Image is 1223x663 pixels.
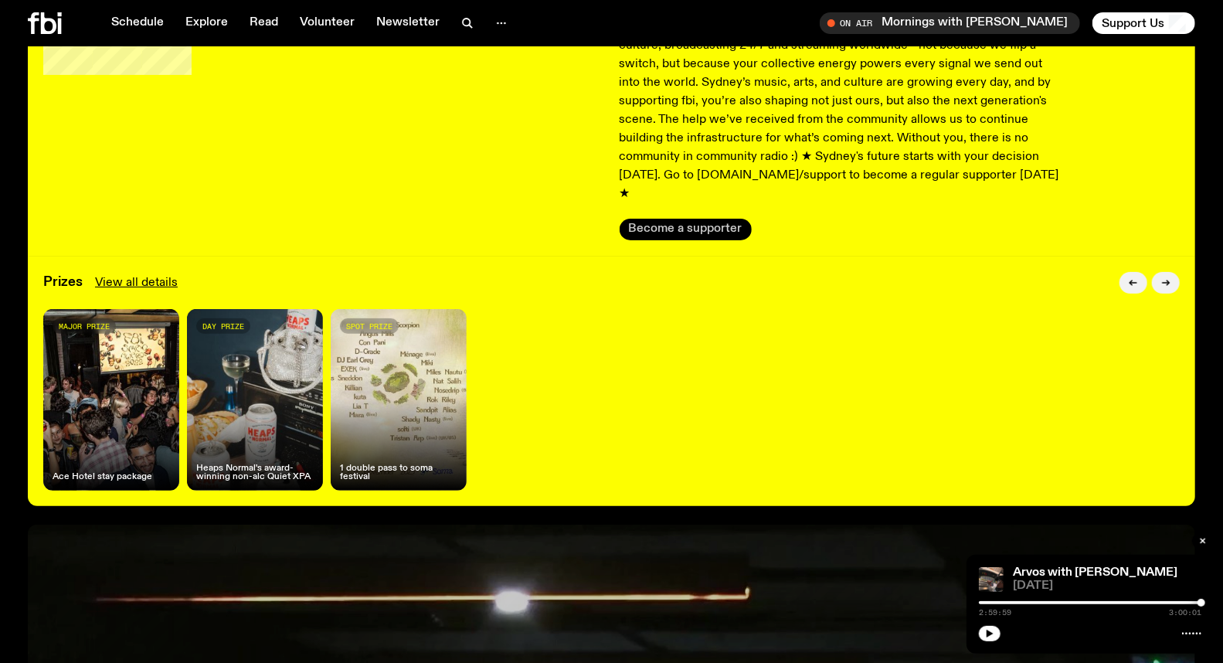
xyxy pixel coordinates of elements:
span: 2:59:59 [979,609,1011,617]
a: View all details [95,274,178,292]
span: spot prize [346,322,392,331]
button: Become a supporter [620,219,752,240]
span: day prize [202,322,244,331]
h4: Heaps Normal's award-winning non-alc Quiet XPA [196,464,314,481]
button: On AirMornings with [PERSON_NAME] [820,12,1080,34]
a: Arvos with [PERSON_NAME] [1013,566,1177,579]
span: [DATE] [1013,580,1201,592]
a: Schedule [102,12,173,34]
a: Newsletter [367,12,449,34]
a: Volunteer [290,12,364,34]
span: 3:00:01 [1169,609,1201,617]
span: major prize [59,322,110,331]
h3: Prizes [43,276,83,289]
a: Read [240,12,287,34]
button: Support Us [1092,12,1195,34]
span: Support Us [1102,16,1164,30]
h4: Ace Hotel stay package [53,473,152,481]
a: Explore [176,12,237,34]
h4: 1 double pass to soma festival [340,464,457,481]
